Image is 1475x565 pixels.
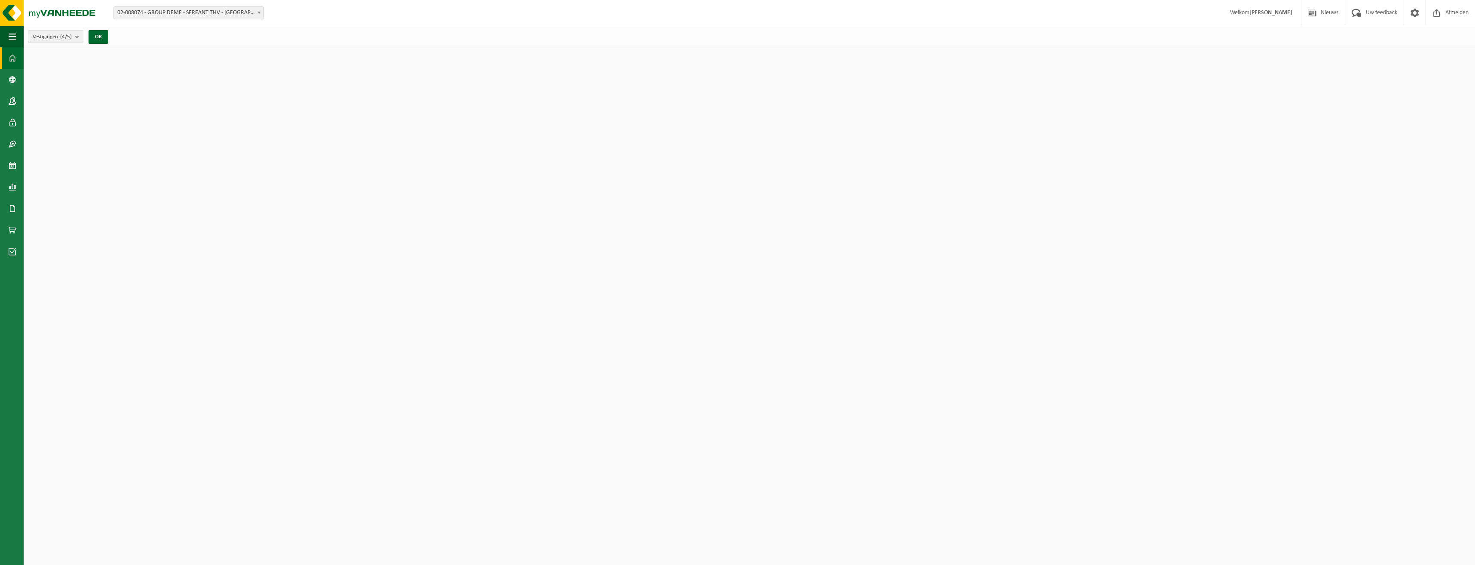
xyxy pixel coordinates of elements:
span: Vestigingen [33,31,72,43]
span: 02-008074 - GROUP DEME - SEREANT THV - ANTWERPEN [114,7,263,19]
button: OK [89,30,108,44]
button: Vestigingen(4/5) [28,30,83,43]
count: (4/5) [60,34,72,40]
strong: [PERSON_NAME] [1249,9,1292,16]
span: 02-008074 - GROUP DEME - SEREANT THV - ANTWERPEN [113,6,264,19]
